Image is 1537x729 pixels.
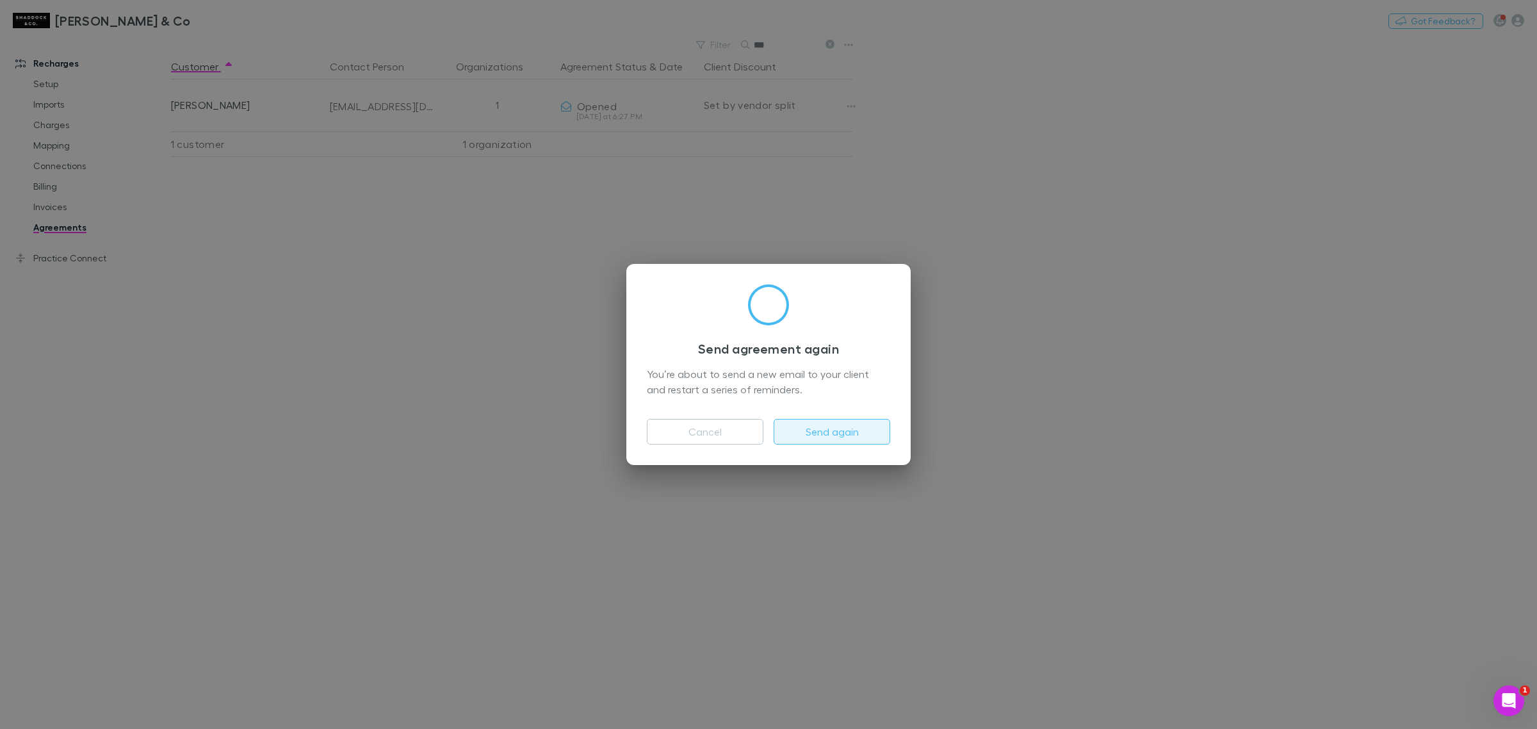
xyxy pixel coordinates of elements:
[774,419,890,445] button: Send again
[1520,685,1530,696] span: 1
[647,341,890,356] h3: Send agreement again
[647,419,763,445] button: Cancel
[1493,685,1524,716] iframe: Intercom live chat
[647,366,890,398] div: You’re about to send a new email to your client and restart a series of reminders.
